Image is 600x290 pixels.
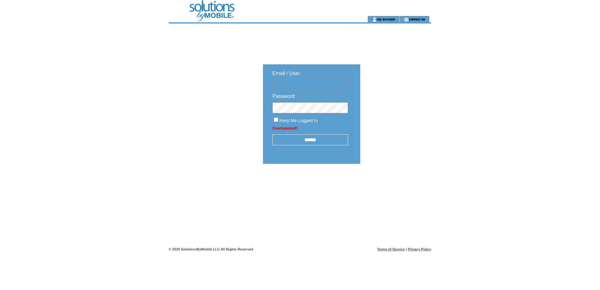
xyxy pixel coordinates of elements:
span: Keep Me Logged In [279,118,318,123]
a: Forgot password? [272,126,298,130]
span: © 2025 SolutionsByMobile LLC All Rights Reserved [169,247,253,251]
a: Terms of Service [377,247,405,251]
span: Password: [272,94,296,99]
span: | [406,247,407,251]
img: transparent.png;jsessionid=685711C297E2201361058E60BF8F7D2F [378,180,410,187]
a: contact us [409,17,425,21]
img: contact_us_icon.gif;jsessionid=685711C297E2201361058E60BF8F7D2F [404,17,409,22]
a: my account [377,17,395,21]
img: account_icon.gif;jsessionid=685711C297E2201361058E60BF8F7D2F [372,17,377,22]
a: Privacy Policy [408,247,431,251]
span: Email / User: [272,71,301,76]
